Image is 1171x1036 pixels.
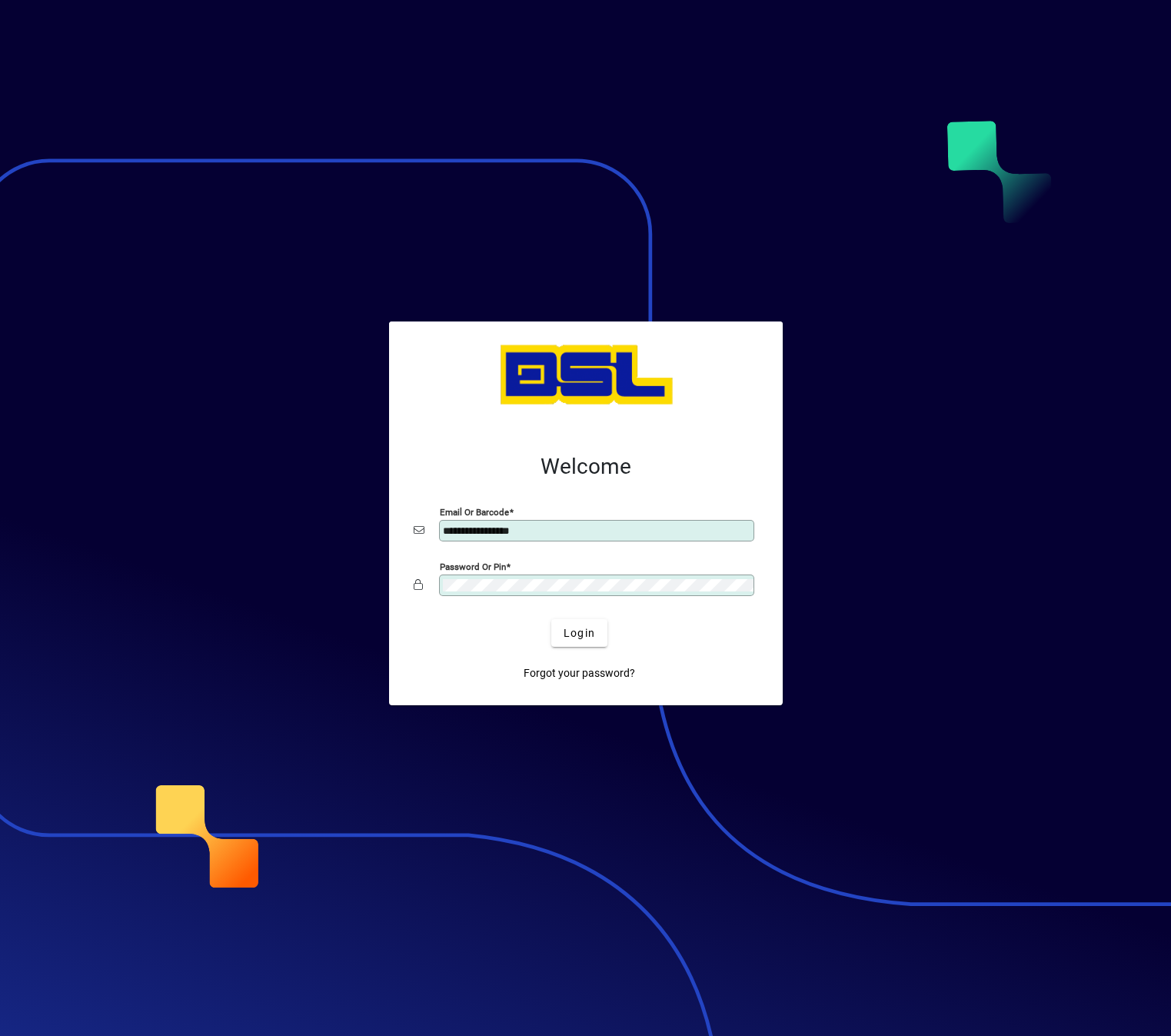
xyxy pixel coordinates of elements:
span: Forgot your password? [524,665,635,681]
span: Login [564,625,595,641]
a: Forgot your password? [517,659,641,687]
mat-label: Password or Pin [440,561,506,572]
button: Login [551,619,607,647]
h2: Welcome [414,454,758,480]
mat-label: Email or Barcode [440,507,509,518]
